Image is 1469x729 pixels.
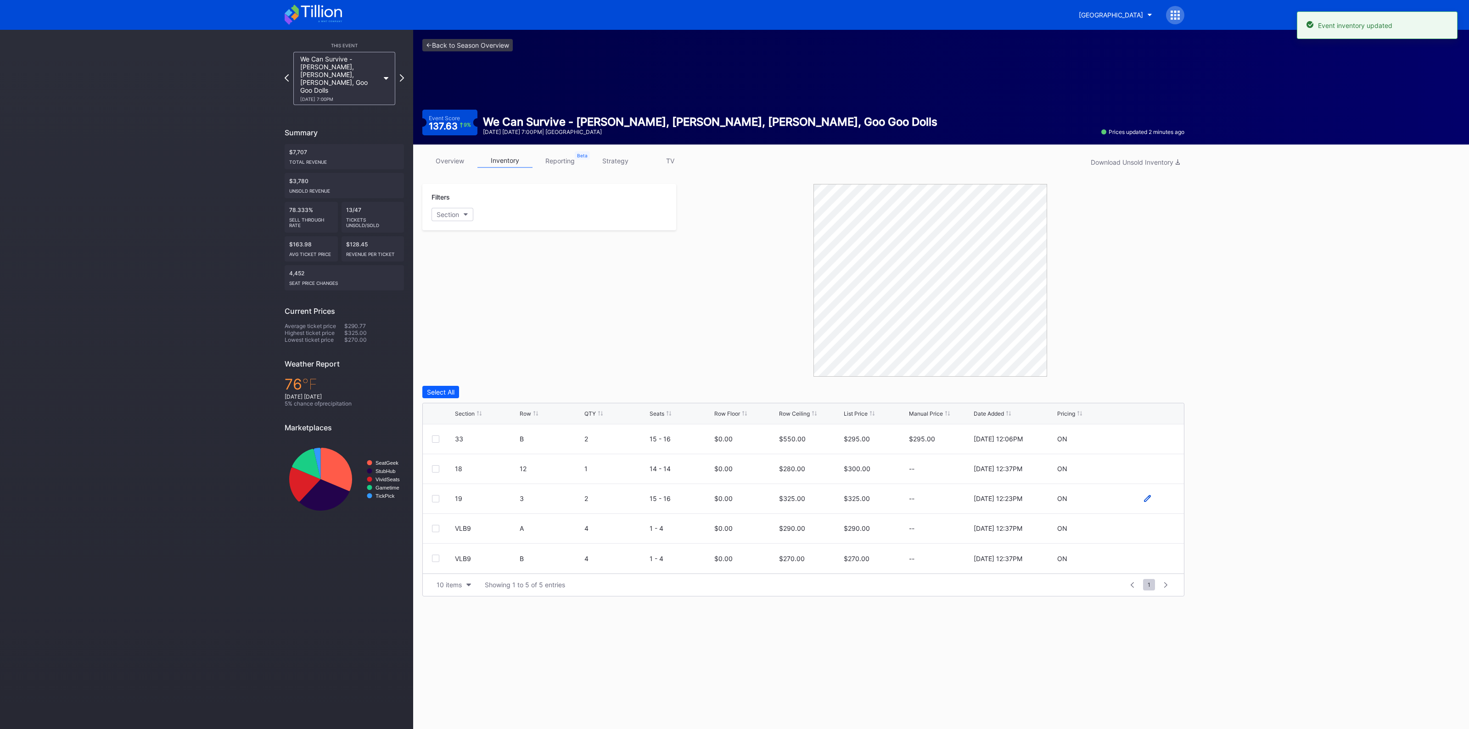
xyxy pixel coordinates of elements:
div: Section [437,211,459,218]
a: TV [643,154,698,168]
button: Section [432,208,473,221]
div: -- [909,524,971,532]
div: [DATE] 7:00PM [300,96,379,102]
div: -- [909,555,971,562]
div: $0.00 [714,435,733,443]
div: $163.98 [285,236,338,262]
div: Event Score [429,115,460,122]
div: $270.00 [844,555,869,562]
div: $325.00 [779,495,805,502]
div: Row Ceiling [779,410,810,417]
div: 19 [455,495,517,502]
a: overview [422,154,477,168]
div: Current Prices [285,306,404,316]
div: seat price changes [289,277,399,286]
div: $325.00 [344,329,404,336]
div: Manual Price [909,410,943,417]
div: $0.00 [714,465,733,473]
div: B [520,435,582,443]
div: Marketplaces [285,423,404,432]
div: 4 [584,555,647,562]
div: QTY [584,410,596,417]
div: $300.00 [844,465,870,473]
button: Download Unsold Inventory [1086,156,1184,168]
div: 2 [584,435,647,443]
span: ℉ [302,375,317,393]
div: Event inventory updated [1318,22,1392,29]
div: 2 [584,495,647,502]
div: Highest ticket price [285,329,344,336]
div: ON [1057,524,1067,532]
button: 10 items [432,579,476,591]
text: VividSeats [376,477,400,482]
div: $0.00 [714,524,733,532]
div: 15 - 16 [650,495,712,502]
div: 1 - 4 [650,555,712,562]
div: $270.00 [344,336,404,343]
a: reporting [533,154,588,168]
button: [GEOGRAPHIC_DATA] [1072,6,1159,23]
div: -- [909,495,971,502]
div: $3,780 [285,173,404,198]
a: strategy [588,154,643,168]
div: Summary [285,128,404,137]
div: VLB9 [455,555,517,562]
div: ON [1057,435,1067,443]
div: A [520,524,582,532]
div: 1 - 4 [650,524,712,532]
div: Lowest ticket price [285,336,344,343]
div: Download Unsold Inventory [1091,158,1180,166]
div: 33 [455,435,517,443]
div: This Event [285,43,404,48]
div: Row Floor [714,410,740,417]
div: Select All [427,388,454,396]
div: [DATE] 12:37PM [974,555,1022,562]
div: Avg ticket price [289,248,333,257]
div: Revenue per ticket [346,248,399,257]
div: Seats [650,410,664,417]
div: 15 - 16 [650,435,712,443]
button: Select All [422,386,459,398]
div: Prices updated 2 minutes ago [1101,128,1184,135]
div: Date Added [974,410,1004,417]
div: $295.00 [844,435,870,443]
div: 1 [584,465,647,473]
div: 137.63 [429,122,471,131]
div: ON [1057,495,1067,502]
div: $7,707 [285,144,404,169]
div: $290.77 [344,323,404,329]
div: Pricing [1057,410,1075,417]
div: 9 % [464,122,471,128]
div: Weather Report [285,359,404,368]
svg: Chart title [285,439,404,519]
text: TickPick [376,493,395,499]
a: <-Back to Season Overview [422,39,513,51]
div: $128.45 [342,236,404,262]
a: inventory [477,154,533,168]
div: VLB9 [455,524,517,532]
div: $0.00 [714,495,733,502]
div: 4,452 [285,265,404,290]
div: $0.00 [714,555,733,562]
div: $550.00 [779,435,806,443]
div: Unsold Revenue [289,184,399,194]
div: 3 [520,495,582,502]
div: Row [520,410,531,417]
div: $295.00 [909,435,971,443]
div: List Price [844,410,868,417]
div: $290.00 [779,524,805,532]
text: StubHub [376,468,396,474]
div: B [520,555,582,562]
div: 14 - 14 [650,465,712,473]
div: 13/47 [342,202,404,233]
text: SeatGeek [376,460,398,466]
span: 1 [1143,579,1155,590]
div: Average ticket price [285,323,344,329]
div: 18 [455,465,517,473]
div: Tickets Unsold/Sold [346,213,399,228]
div: 12 [520,465,582,473]
div: 5 % chance of precipitation [285,400,404,407]
div: [GEOGRAPHIC_DATA] [1079,11,1143,19]
div: Filters [432,193,667,201]
div: ON [1057,555,1067,562]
